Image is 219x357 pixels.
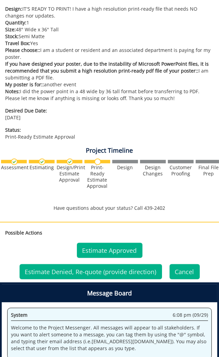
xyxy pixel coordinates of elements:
a: Cancel [170,264,200,279]
p: 48" Wide x 36" Tall [5,26,214,33]
span: My poster is for:: [5,81,44,88]
p: Print-Ready Estimate Approval [5,127,214,140]
span: 6:08 pm (09/29) [173,312,208,318]
img: checkmark [39,159,45,165]
a: Estimate Denied, Re-quote (provide direction) [20,264,162,279]
img: checkmark [67,159,73,165]
p: [DATE] [5,107,214,121]
span: Desired Due Date: [5,107,214,114]
span: Notes: [5,88,20,95]
strong: Possible Actions [5,229,42,236]
span: Size: [5,26,16,33]
p: Semi Matte [5,33,214,40]
a: Estimate Approved [77,243,142,258]
span: Status: [5,127,214,133]
p: Yes [5,40,214,47]
span: Design: [5,6,22,12]
p: 1 [5,19,214,26]
div: Estimating [29,164,55,171]
img: checkmark [11,159,18,165]
div: Design/Print Estimate Approval [57,164,82,183]
p: another event [5,81,214,88]
span: Please choose:: [5,47,40,53]
p: I did the power point in a 48 wide by 36 tall format before transferring to PDF. Please let me kn... [5,88,214,102]
span: If you have designed your poster, due to the instability of Microsoft PowerPoint files, it is rec... [5,61,209,74]
div: Design [112,164,138,171]
span: Stock: [5,33,19,40]
p: I am submitting a PDF file. [5,61,214,81]
p: I am a student or resident and an associated department is paying for my poster. [5,47,214,61]
span: System [11,312,27,318]
div: Print-Ready Estimate Approval [84,164,110,189]
span: Travel Box: [5,40,30,46]
h4: Message Board [2,284,217,302]
div: Design Changes [140,164,166,177]
span: Quantity: [5,19,26,26]
div: Customer Proofing [168,164,194,177]
p: IT'S READY TO PRINT! I have a high resolution print-ready file that needs NO changes nor updates. [5,6,214,19]
img: no [94,159,101,165]
p: Welcome to the Project Messenger. All messages will appear to all stakeholders. If you want to al... [11,324,208,352]
div: Assessment [1,164,27,171]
